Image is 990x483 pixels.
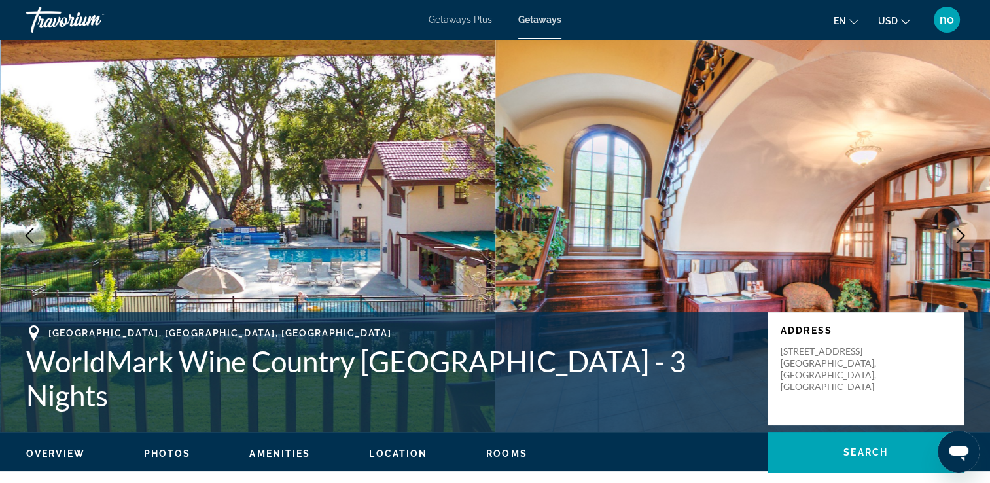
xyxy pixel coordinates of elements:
span: USD [878,16,898,26]
span: Search [843,447,888,457]
a: Getaways Plus [429,14,492,25]
button: Amenities [249,448,310,459]
a: Travorium [26,3,157,37]
button: Rooms [486,448,527,459]
button: Location [369,448,427,459]
button: Next image [944,219,977,252]
button: Change language [834,11,858,30]
button: Overview [26,448,85,459]
p: [STREET_ADDRESS] [GEOGRAPHIC_DATA], [GEOGRAPHIC_DATA], [GEOGRAPHIC_DATA] [781,346,885,393]
a: Getaways [518,14,561,25]
span: no [940,13,954,26]
button: User Menu [930,6,964,33]
button: Search [768,432,964,473]
span: [GEOGRAPHIC_DATA], [GEOGRAPHIC_DATA], [GEOGRAPHIC_DATA] [48,328,391,338]
h1: WorldMark Wine Country [GEOGRAPHIC_DATA] - 3 Nights [26,344,754,412]
iframe: Button to launch messaging window [938,431,980,473]
p: Address [781,325,951,336]
button: Change currency [878,11,910,30]
button: Previous image [13,219,46,252]
span: en [834,16,846,26]
button: Photos [144,448,191,459]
